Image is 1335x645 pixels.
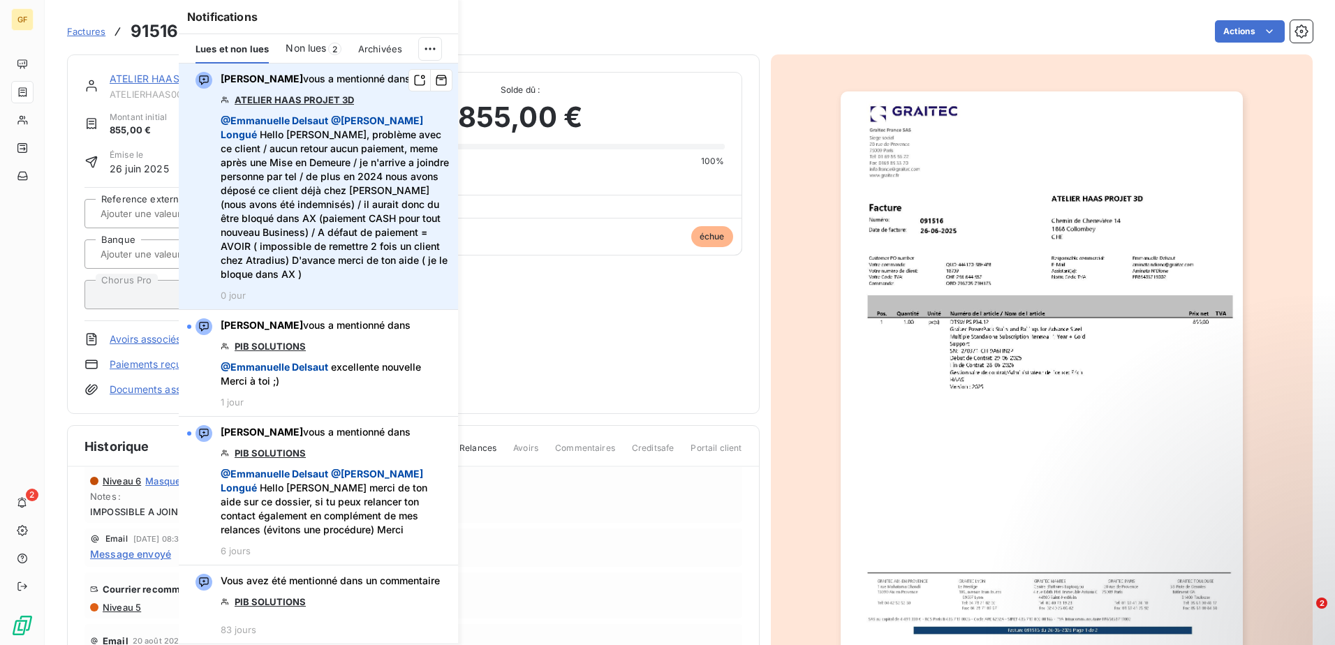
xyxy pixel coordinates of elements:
[187,8,450,25] h6: Notifications
[110,149,169,161] span: Émise le
[133,637,208,645] span: 20 août 2025, 11:42
[67,24,105,38] a: Factures
[90,491,737,502] span: Notes :
[110,161,169,176] span: 26 juin 2025
[691,442,742,466] span: Portail client
[1215,20,1285,43] button: Actions
[110,332,181,346] a: Avoirs associés
[235,596,306,607] a: PIB SOLUTIONS
[316,84,724,96] span: Solde dû :
[235,94,354,105] a: ATELIER HAAS PROJET 3D
[90,506,737,517] span: IMPOSSIBLE A JOINDRE PAR TEL → RELANCE SALES
[221,73,303,84] span: [PERSON_NAME]
[1056,510,1335,607] iframe: Intercom notifications message
[221,467,450,537] span: Hello [PERSON_NAME] merci de ton aide sur ce dossier, si tu peux relancer ton contact également e...
[701,155,725,168] span: 100%
[110,89,281,100] span: ATELIERHAAS000000
[84,437,149,456] span: Historique
[235,341,306,352] a: PIB SOLUTIONS
[221,468,328,480] span: @ Emmanuelle Delsaut
[221,114,328,126] span: @ Emmanuelle Delsaut
[11,8,34,31] div: GF
[632,442,674,466] span: Creditsafe
[221,361,328,373] span: @ Emmanuelle Delsaut
[221,396,244,408] span: 1 jour
[99,248,239,260] input: Ajouter une valeur
[555,442,615,466] span: Commentaires
[358,43,402,54] span: Archivées
[459,442,496,466] span: Relances
[26,489,38,501] span: 2
[458,96,582,138] span: 855,00 €
[90,547,171,561] span: Message envoyé
[221,574,440,588] span: Vous avez été mentionné dans un commentaire
[103,584,203,595] span: Courrier recommandé
[221,318,411,332] span: vous a mentionné dans
[110,124,167,138] span: 855,00 €
[131,19,178,44] h3: 91516
[99,207,239,220] input: Ajouter une valeur
[110,357,186,371] a: Paiements reçus
[145,475,227,487] span: Masquer les notes
[1316,598,1327,609] span: 2
[67,26,105,37] span: Factures
[11,614,34,637] img: Logo LeanPay
[221,426,303,438] span: [PERSON_NAME]
[221,624,256,635] span: 83 jours
[196,43,269,54] span: Lues et non lues
[221,290,246,301] span: 0 jour
[110,111,167,124] span: Montant initial
[235,447,306,459] a: PIB SOLUTIONS
[133,535,184,543] span: [DATE] 08:39
[221,114,450,281] span: Hello [PERSON_NAME], problème avec ce client / aucun retour aucun paiement, meme après une Mise e...
[328,43,341,55] span: 2
[101,602,141,613] span: Niveau 5
[221,360,450,388] span: excellente nouvelle Merci à toi ;)
[513,442,538,466] span: Avoirs
[179,417,458,565] button: [PERSON_NAME]vous a mentionné dansPIB SOLUTIONS @Emmanuelle Delsaut @[PERSON_NAME] Longué Hello [...
[110,73,237,84] a: ATELIER HAAS PROJET 3D
[1288,598,1321,631] iframe: Intercom live chat
[179,64,458,310] button: [PERSON_NAME]vous a mentionné dansATELIER HAAS PROJET 3D @Emmanuelle Delsaut @[PERSON_NAME] Longu...
[101,475,141,487] span: Niveau 6
[179,310,458,417] button: [PERSON_NAME]vous a mentionné dansPIB SOLUTIONS @Emmanuelle Delsaut excellente nouvelle Merci à t...
[221,425,411,439] span: vous a mentionné dans
[221,319,303,331] span: [PERSON_NAME]
[286,41,326,55] span: Non lues
[691,226,733,247] span: échue
[221,72,411,86] span: vous a mentionné dans
[221,545,251,556] span: 6 jours
[179,565,458,644] button: Vous avez été mentionné dans un commentairePIB SOLUTIONS83 jours
[110,383,205,396] a: Documents associés
[105,535,128,543] span: Email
